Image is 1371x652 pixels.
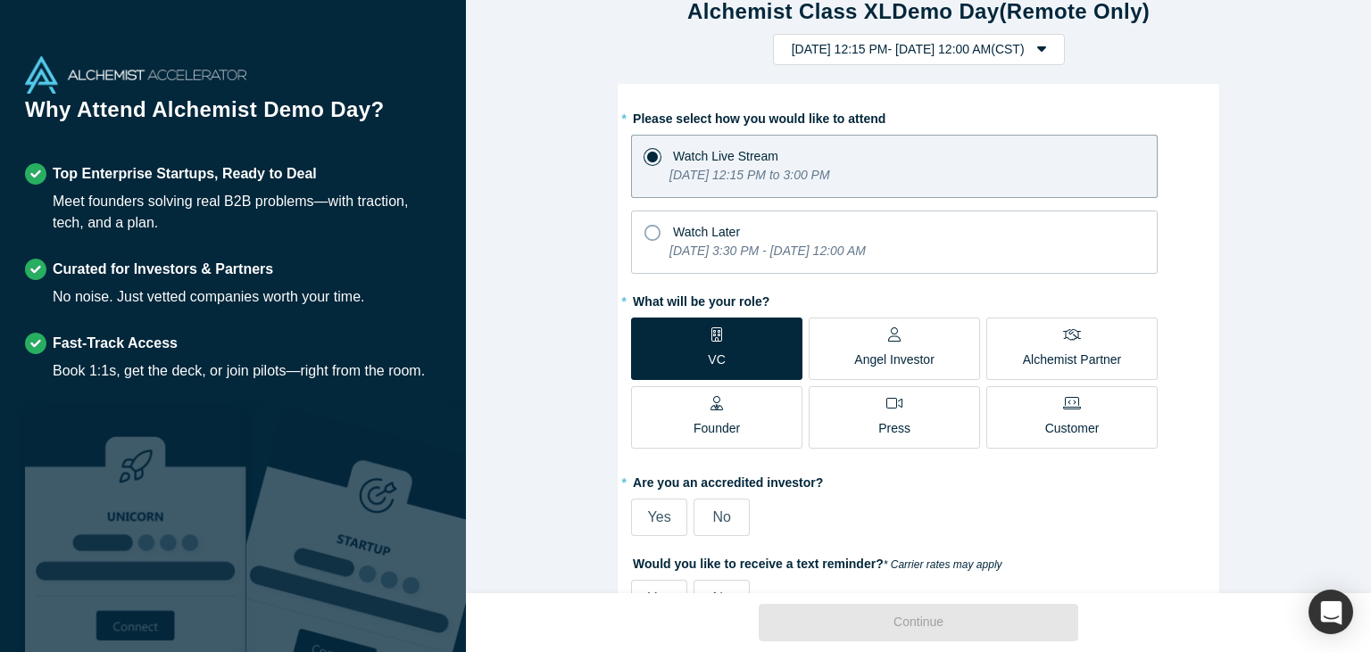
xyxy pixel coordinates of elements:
[712,590,730,606] span: No
[53,166,317,181] strong: Top Enterprise Startups, Ready to Deal
[631,286,1206,311] label: What will be your role?
[53,335,178,351] strong: Fast-Track Access
[25,56,246,94] img: Alchemist Accelerator Logo
[1023,351,1121,369] p: Alchemist Partner
[53,261,273,276] strong: Curated for Investors & Partners
[884,558,1002,571] em: * Carrier rates may apply
[648,590,671,606] span: Yes
[53,360,425,382] div: Book 1:1s, get the deck, or join pilots—right from the room.
[708,351,725,369] p: VC
[712,509,730,524] span: No
[1045,419,1100,438] p: Customer
[53,191,441,234] div: Meet founders solving real B2B problems—with traction, tech, and a plan.
[854,351,935,369] p: Angel Investor
[878,419,910,438] p: Press
[673,149,778,163] span: Watch Live Stream
[631,103,1206,128] label: Please select how you would like to attend
[631,467,1206,492] label: Are you an accredited investor?
[53,286,365,308] div: No noise. Just vetted companies worth your time.
[648,509,671,524] span: Yes
[669,243,866,258] i: [DATE] 3:30 PM - [DATE] 12:00 AM
[759,604,1078,641] button: Continue
[631,549,1206,574] label: Would you like to receive a text reminder?
[669,168,829,182] i: [DATE] 12:15 PM to 3:00 PM
[694,419,740,438] p: Founder
[25,94,441,138] h1: Why Attend Alchemist Demo Day?
[673,225,740,239] span: Watch Later
[773,34,1065,65] button: [DATE] 12:15 PM- [DATE] 12:00 AM(CST)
